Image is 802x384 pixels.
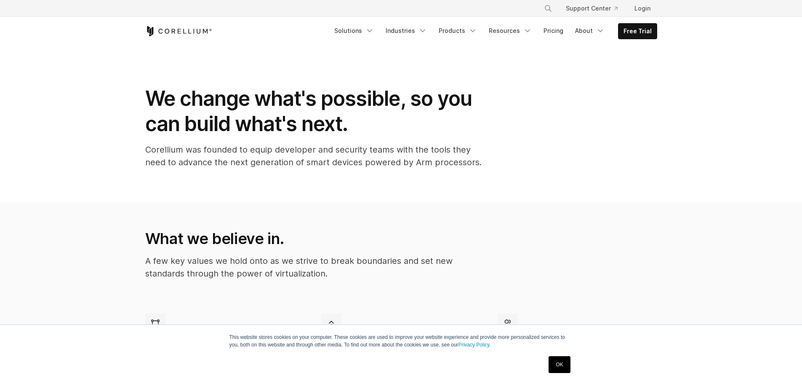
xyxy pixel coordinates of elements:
[570,23,610,38] a: About
[329,23,657,39] div: Navigation Menu
[145,86,482,137] h1: We change what's possible, so you can build what's next.
[229,333,573,349] p: This website stores cookies on your computer. These cookies are used to improve your website expe...
[458,342,491,348] a: Privacy Policy.
[381,23,432,38] a: Industries
[618,24,657,39] a: Free Trial
[628,1,657,16] a: Login
[145,26,212,36] a: Corellium Home
[549,356,570,373] a: OK
[329,23,379,38] a: Solutions
[145,229,481,248] h2: What we believe in.
[559,1,624,16] a: Support Center
[145,255,481,280] p: A few key values we hold onto as we strive to break boundaries and set new standards through the ...
[484,23,537,38] a: Resources
[534,1,657,16] div: Navigation Menu
[145,143,482,169] p: Corellium was founded to equip developer and security teams with the tools they need to advance t...
[434,23,482,38] a: Products
[541,1,556,16] button: Search
[538,23,568,38] a: Pricing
